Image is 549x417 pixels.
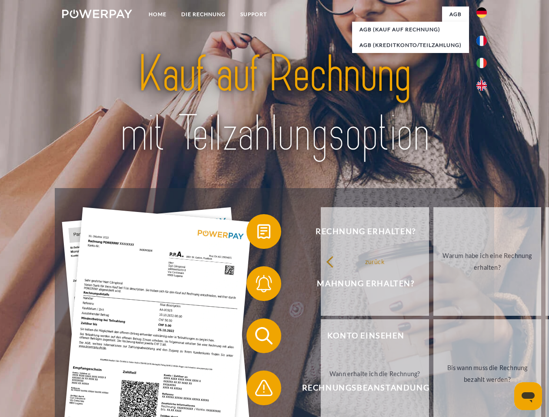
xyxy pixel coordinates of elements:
div: Wann erhalte ich die Rechnung? [326,367,424,379]
div: Warum habe ich eine Rechnung erhalten? [439,250,536,273]
button: Rechnungsbeanstandung [246,371,472,405]
img: logo-powerpay-white.svg [62,10,132,18]
a: Home [141,7,174,22]
img: qb_bell.svg [253,273,275,295]
img: en [476,80,487,91]
iframe: Schaltfläche zum Öffnen des Messaging-Fensters [514,382,542,410]
button: Mahnung erhalten? [246,266,472,301]
button: Konto einsehen [246,318,472,353]
div: zurück [326,255,424,267]
a: AGB (Kreditkonto/Teilzahlung) [352,37,469,53]
a: agb [442,7,469,22]
a: DIE RECHNUNG [174,7,233,22]
div: Bis wann muss die Rechnung bezahlt werden? [439,362,536,385]
button: Rechnung erhalten? [246,214,472,249]
img: qb_warning.svg [253,377,275,399]
a: AGB (Kauf auf Rechnung) [352,22,469,37]
img: qb_search.svg [253,325,275,347]
img: fr [476,36,487,46]
img: title-powerpay_de.svg [83,42,466,166]
img: de [476,7,487,18]
a: SUPPORT [233,7,274,22]
img: qb_bill.svg [253,221,275,242]
img: it [476,58,487,68]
